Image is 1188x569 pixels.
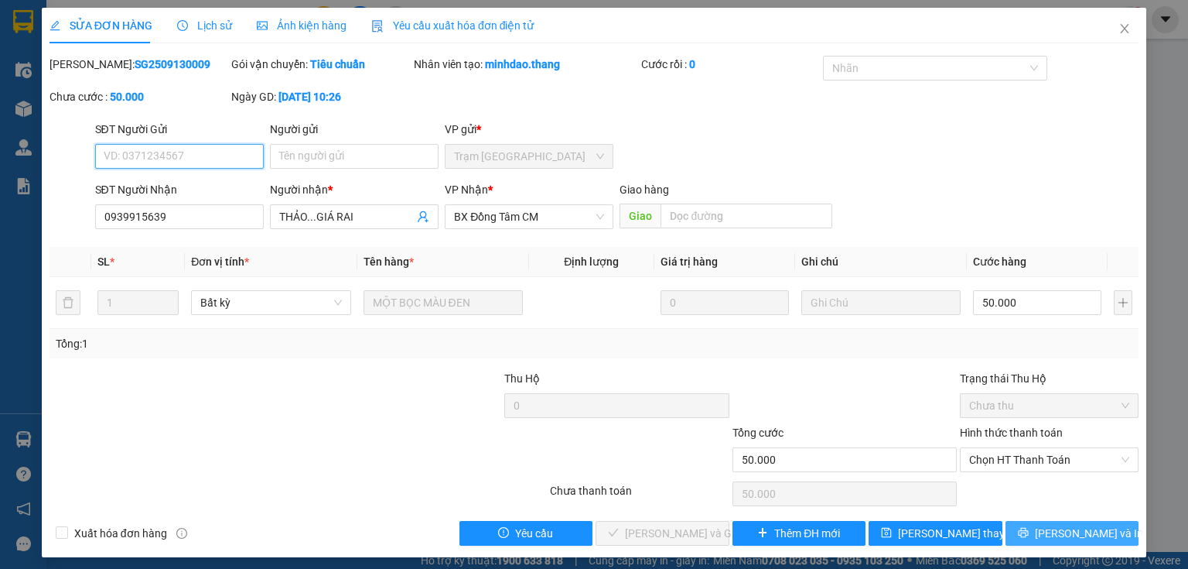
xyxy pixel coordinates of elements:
[596,521,729,546] button: check[PERSON_NAME] và Giao hàng
[485,58,560,70] b: minhdao.thang
[371,19,534,32] span: Yêu cầu xuất hóa đơn điện tử
[364,290,523,315] input: VD: Bàn, Ghế
[310,58,365,70] b: Tiêu chuẩn
[801,290,961,315] input: Ghi Chú
[95,181,264,198] div: SĐT Người Nhận
[454,205,604,228] span: BX Đồng Tâm CM
[661,204,832,228] input: Dọc đường
[97,255,110,268] span: SL
[231,88,410,105] div: Ngày GD:
[969,394,1129,417] span: Chưa thu
[960,370,1138,387] div: Trạng thái Thu Hộ
[1018,527,1029,540] span: printer
[869,521,1002,546] button: save[PERSON_NAME] thay đổi
[68,525,173,542] span: Xuất hóa đơn hàng
[732,521,866,546] button: plusThêm ĐH mới
[445,121,613,138] div: VP gửi
[49,19,152,32] span: SỬA ĐƠN HÀNG
[795,247,967,277] th: Ghi chú
[257,19,346,32] span: Ảnh kiện hàng
[689,58,695,70] b: 0
[620,183,669,196] span: Giao hàng
[774,525,840,542] span: Thêm ĐH mới
[56,335,459,352] div: Tổng: 1
[135,58,210,70] b: SG2509130009
[757,527,768,540] span: plus
[176,528,187,539] span: info-circle
[270,121,439,138] div: Người gửi
[49,56,228,73] div: [PERSON_NAME]:
[620,204,661,228] span: Giao
[504,372,540,385] span: Thu Hộ
[1114,290,1132,315] button: plus
[177,19,232,32] span: Lịch sử
[641,56,820,73] div: Cước rồi :
[56,290,80,315] button: delete
[454,145,604,168] span: Trạm Sài Gòn
[95,121,264,138] div: SĐT Người Gửi
[110,91,144,103] b: 50.000
[881,527,892,540] span: save
[548,482,730,509] div: Chưa thanh toán
[231,56,410,73] div: Gói vận chuyển:
[1005,521,1139,546] button: printer[PERSON_NAME] và In
[278,91,341,103] b: [DATE] 10:26
[364,255,414,268] span: Tên hàng
[417,211,429,223] span: user-add
[49,20,60,31] span: edit
[270,181,439,198] div: Người nhận
[732,427,783,439] span: Tổng cước
[969,448,1129,471] span: Chọn HT Thanh Toán
[371,20,384,33] img: icon
[960,427,1063,439] label: Hình thức thanh toán
[1035,525,1143,542] span: [PERSON_NAME] và In
[200,291,341,314] span: Bất kỳ
[898,525,1022,542] span: [PERSON_NAME] thay đổi
[177,20,188,31] span: clock-circle
[445,183,488,196] span: VP Nhận
[414,56,638,73] div: Nhân viên tạo:
[191,255,249,268] span: Đơn vị tính
[49,88,228,105] div: Chưa cước :
[459,521,593,546] button: exclamation-circleYêu cầu
[498,527,509,540] span: exclamation-circle
[973,255,1026,268] span: Cước hàng
[1118,22,1131,35] span: close
[257,20,268,31] span: picture
[564,255,619,268] span: Định lượng
[1103,8,1146,51] button: Close
[515,525,553,542] span: Yêu cầu
[661,255,718,268] span: Giá trị hàng
[661,290,789,315] input: 0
